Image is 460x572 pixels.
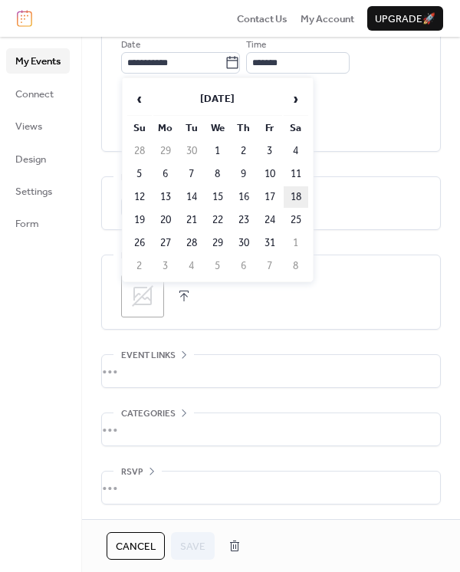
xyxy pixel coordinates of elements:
[284,84,307,114] span: ›
[153,83,282,116] th: [DATE]
[6,146,70,171] a: Design
[232,140,256,162] td: 2
[127,163,152,185] td: 5
[258,117,282,139] th: Fr
[153,209,178,231] td: 20
[6,48,70,73] a: My Events
[107,532,165,560] button: Cancel
[258,255,282,277] td: 7
[284,117,308,139] th: Sa
[121,274,164,317] div: ;
[232,186,256,208] td: 16
[284,163,308,185] td: 11
[127,186,152,208] td: 12
[128,84,151,114] span: ‹
[205,232,230,254] td: 29
[301,12,354,27] span: My Account
[301,11,354,26] a: My Account
[15,152,46,167] span: Design
[179,163,204,185] td: 7
[153,186,178,208] td: 13
[232,117,256,139] th: Th
[6,81,70,106] a: Connect
[153,140,178,162] td: 29
[205,140,230,162] td: 1
[102,472,440,504] div: •••
[121,38,140,53] span: Date
[232,209,256,231] td: 23
[367,6,443,31] button: Upgrade🚀
[258,163,282,185] td: 10
[258,232,282,254] td: 31
[375,12,435,27] span: Upgrade 🚀
[179,117,204,139] th: Tu
[179,140,204,162] td: 30
[6,211,70,235] a: Form
[15,184,52,199] span: Settings
[6,113,70,138] a: Views
[179,232,204,254] td: 28
[284,232,308,254] td: 1
[284,255,308,277] td: 8
[127,117,152,139] th: Su
[153,255,178,277] td: 3
[232,255,256,277] td: 6
[246,38,266,53] span: Time
[116,539,156,554] span: Cancel
[121,406,176,422] span: Categories
[6,179,70,203] a: Settings
[127,140,152,162] td: 28
[121,465,143,480] span: RSVP
[258,140,282,162] td: 3
[153,163,178,185] td: 6
[205,186,230,208] td: 15
[258,209,282,231] td: 24
[127,209,152,231] td: 19
[237,12,287,27] span: Contact Us
[205,255,230,277] td: 5
[284,186,308,208] td: 18
[179,255,204,277] td: 4
[258,186,282,208] td: 17
[232,163,256,185] td: 9
[127,232,152,254] td: 26
[205,163,230,185] td: 8
[153,117,178,139] th: Mo
[127,255,152,277] td: 2
[15,119,42,134] span: Views
[121,348,176,363] span: Event links
[179,186,204,208] td: 14
[179,209,204,231] td: 21
[237,11,287,26] a: Contact Us
[284,140,308,162] td: 4
[15,54,61,69] span: My Events
[284,209,308,231] td: 25
[102,355,440,387] div: •••
[153,232,178,254] td: 27
[232,232,256,254] td: 30
[15,216,39,232] span: Form
[17,10,32,27] img: logo
[15,87,54,102] span: Connect
[205,117,230,139] th: We
[205,209,230,231] td: 22
[102,413,440,445] div: •••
